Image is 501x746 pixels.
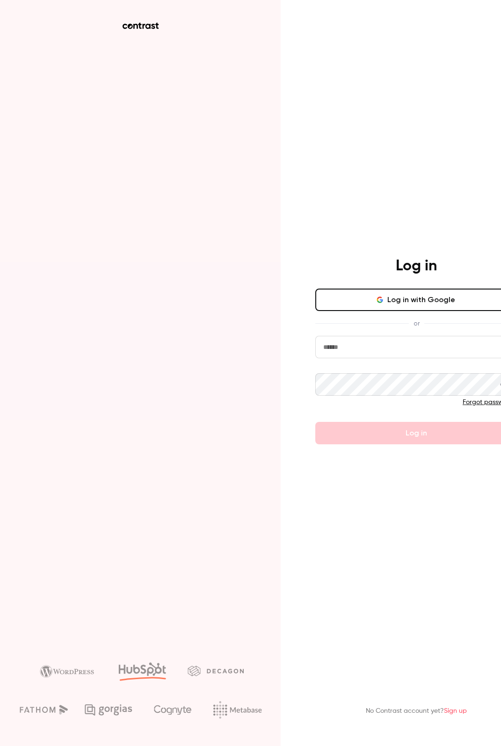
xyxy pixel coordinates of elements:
span: or [409,319,424,328]
img: decagon [188,666,244,676]
h4: Log in [396,257,437,275]
p: No Contrast account yet? [366,706,467,716]
a: Sign up [444,708,467,714]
